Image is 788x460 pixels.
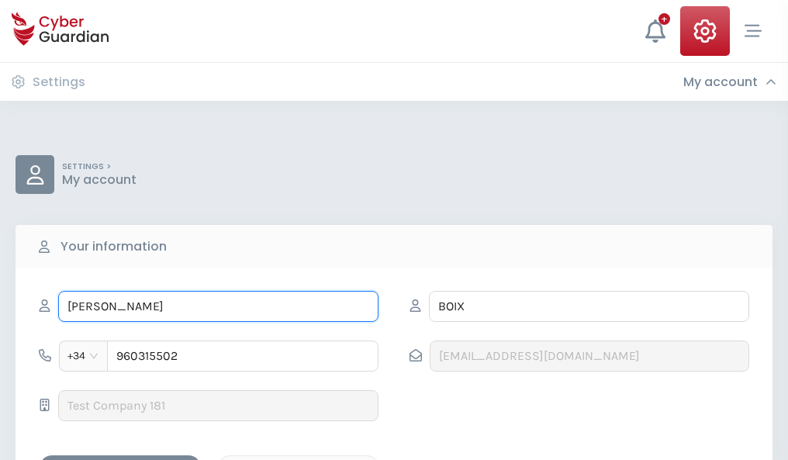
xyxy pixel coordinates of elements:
[60,237,167,256] b: Your information
[658,13,670,25] div: +
[683,74,758,90] h3: My account
[62,161,137,172] p: SETTINGS >
[33,74,85,90] h3: Settings
[683,74,776,90] div: My account
[67,344,99,368] span: +34
[107,341,378,372] input: 612345678
[62,172,137,188] p: My account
